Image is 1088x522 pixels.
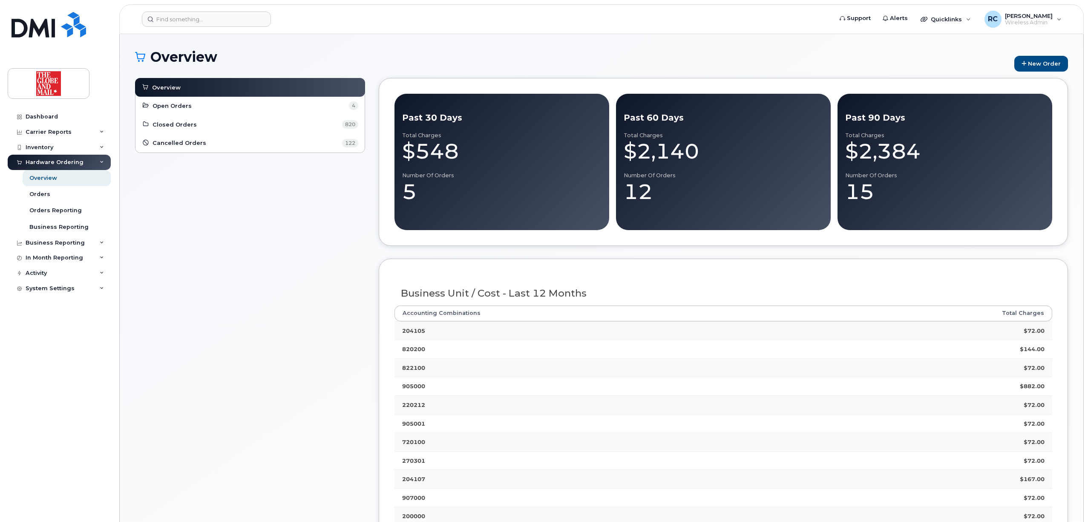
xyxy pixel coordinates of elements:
[402,112,602,124] div: Past 30 Days
[1020,383,1045,389] strong: $882.00
[1020,476,1045,482] strong: $167.00
[402,172,602,179] div: Number of Orders
[402,179,602,205] div: 5
[402,438,425,445] strong: 720100
[624,138,823,164] div: $2,140
[1024,420,1045,427] strong: $72.00
[141,82,359,92] a: Overview
[152,84,181,92] span: Overview
[401,288,1046,299] h3: Business Unit / Cost - Last 12 Months
[402,346,425,352] strong: 820200
[801,306,1052,321] th: Total Charges
[342,120,358,129] span: 820
[1024,513,1045,519] strong: $72.00
[135,49,1010,64] h1: Overview
[402,476,425,482] strong: 204107
[142,138,358,148] a: Cancelled Orders 122
[1020,346,1045,352] strong: $144.00
[153,121,197,129] span: Closed Orders
[153,102,192,110] span: Open Orders
[142,119,358,130] a: Closed Orders 820
[402,457,425,464] strong: 270301
[624,132,823,139] div: Total Charges
[1024,327,1045,334] strong: $72.00
[402,132,602,139] div: Total Charges
[624,179,823,205] div: 12
[402,513,425,519] strong: 200000
[1014,56,1068,72] a: New Order
[342,139,358,147] span: 122
[402,364,425,371] strong: 822100
[1024,401,1045,408] strong: $72.00
[1024,364,1045,371] strong: $72.00
[402,420,425,427] strong: 905001
[1024,438,1045,445] strong: $72.00
[845,112,1045,124] div: Past 90 Days
[845,179,1045,205] div: 15
[402,494,425,501] strong: 907000
[1024,457,1045,464] strong: $72.00
[624,172,823,179] div: Number of Orders
[402,327,425,334] strong: 204105
[153,139,206,147] span: Cancelled Orders
[845,138,1045,164] div: $2,384
[845,172,1045,179] div: Number of Orders
[349,101,358,110] span: 4
[402,138,602,164] div: $548
[402,383,425,389] strong: 905000
[394,306,801,321] th: Accounting Combinations
[402,401,425,408] strong: 220212
[845,132,1045,139] div: Total Charges
[1024,494,1045,501] strong: $72.00
[624,112,823,124] div: Past 60 Days
[142,101,358,111] a: Open Orders 4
